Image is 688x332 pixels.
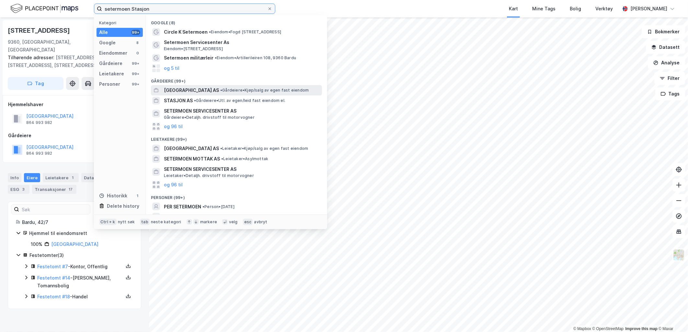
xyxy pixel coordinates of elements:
[131,30,140,35] div: 99+
[630,5,667,13] div: [PERSON_NAME]
[131,61,140,66] div: 99+
[31,240,42,248] div: 100%
[29,251,133,259] div: Festetomter ( 3 )
[164,203,201,211] span: PER SETERMOEN
[164,28,208,36] span: Circle K Setermoen
[131,82,140,87] div: 99+
[8,25,71,36] div: [STREET_ADDRESS]
[37,274,123,290] div: - [PERSON_NAME], Tomannsbolig
[654,72,685,85] button: Filter
[8,54,136,69] div: [STREET_ADDRESS], [STREET_ADDRESS], [STREET_ADDRESS]
[37,263,123,271] div: - Kontor, Offentlig
[20,186,27,193] div: 3
[8,77,63,90] button: Tag
[573,326,591,331] a: Mapbox
[99,28,108,36] div: Alle
[655,87,685,100] button: Tags
[164,46,223,51] span: Eiendom • [STREET_ADDRESS]
[164,165,319,173] span: SETERMOEN SERVICESENTER AS
[164,115,255,120] span: Gårdeiere • Detaljh. drivstoff til motorvogner
[221,156,268,161] span: Leietaker • Asylmottak
[215,55,296,61] span: Eiendom • Artillerileiren 108, 9360 Bardu
[220,146,308,151] span: Leietaker • Kjøp/salg av egen fast eiendom
[642,25,685,38] button: Bokmerker
[8,38,116,54] div: 9360, [GEOGRAPHIC_DATA], [GEOGRAPHIC_DATA]
[37,264,68,269] a: Festetomt #7
[221,156,223,161] span: •
[10,3,78,14] img: logo.f888ab2527a4732fd821a326f86c7f29.svg
[532,5,556,13] div: Mine Tags
[37,293,123,301] div: - Handel
[26,120,52,125] div: 864 993 982
[209,29,211,34] span: •
[164,86,219,94] span: [GEOGRAPHIC_DATA] AS
[209,29,281,35] span: Eiendom • Fogd [STREET_ADDRESS]
[164,54,213,62] span: Setermoen militærleir
[164,213,201,221] span: [PERSON_NAME]
[215,55,217,60] span: •
[570,5,581,13] div: Bolig
[99,49,127,57] div: Eiendommer
[595,5,613,13] div: Verktøy
[99,192,127,200] div: Historikk
[164,145,219,152] span: [GEOGRAPHIC_DATA] AS
[146,132,327,143] div: Leietakere (99+)
[592,326,624,331] a: OpenStreetMap
[99,219,117,225] div: Ctrl + k
[164,39,319,46] span: Setermoen Servicesenter As
[8,185,29,194] div: ESG
[243,219,253,225] div: esc
[99,39,116,47] div: Google
[81,173,106,182] div: Datasett
[8,132,141,139] div: Gårdeiere
[164,107,319,115] span: SETERMOEN SERVICESENTER AS
[220,146,222,151] span: •
[99,80,120,88] div: Personer
[202,204,204,209] span: •
[135,50,140,56] div: 0
[22,218,133,226] div: Bardu, 42/7
[220,88,222,93] span: •
[8,101,141,108] div: Hjemmelshaver
[131,71,140,76] div: 99+
[164,155,220,163] span: SETERMOEN MOTTAK AS
[194,98,196,103] span: •
[107,202,139,210] div: Delete history
[146,190,327,202] div: Personer (99+)
[37,275,70,281] a: Festetomt #14
[656,301,688,332] iframe: Chat Widget
[648,56,685,69] button: Analyse
[29,229,133,237] div: Hjemmel til eiendomsrett
[140,219,150,225] div: tab
[51,241,98,247] a: [GEOGRAPHIC_DATA]
[200,219,217,225] div: markere
[673,249,685,261] img: Z
[8,173,21,182] div: Info
[220,88,309,93] span: Gårdeiere • Kjøp/salg av egen fast eiendom
[229,219,238,225] div: velg
[24,173,40,182] div: Eiere
[32,185,76,194] div: Transaksjoner
[70,174,76,181] div: 1
[99,60,122,67] div: Gårdeiere
[26,151,52,156] div: 864 993 982
[8,55,56,60] span: Tilhørende adresser:
[254,219,267,225] div: avbryt
[625,326,658,331] a: Improve this map
[164,173,254,178] span: Leietaker • Detaljh. drivstoff til motorvogner
[43,173,79,182] div: Leietakere
[135,193,140,198] div: 1
[164,64,179,72] button: og 5 til
[151,219,181,225] div: neste kategori
[19,205,90,214] input: Søk
[99,20,143,25] div: Kategori
[67,186,74,193] div: 17
[646,41,685,54] button: Datasett
[146,15,327,27] div: Google (8)
[164,123,183,130] button: og 96 til
[102,4,267,14] input: Søk på adresse, matrikkel, gårdeiere, leietakere eller personer
[99,70,124,78] div: Leietakere
[146,73,327,85] div: Gårdeiere (99+)
[509,5,518,13] div: Kart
